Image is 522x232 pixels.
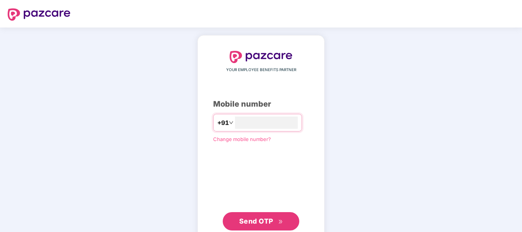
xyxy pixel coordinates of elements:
button: Send OTPdouble-right [223,212,299,230]
span: Send OTP [239,217,273,225]
span: double-right [278,219,283,224]
img: logo [8,8,70,21]
span: YOUR EMPLOYEE BENEFITS PARTNER [226,67,296,73]
div: Mobile number [213,98,309,110]
span: down [229,120,233,125]
span: +91 [217,118,229,128]
a: Change mobile number? [213,136,271,142]
img: logo [230,51,292,63]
